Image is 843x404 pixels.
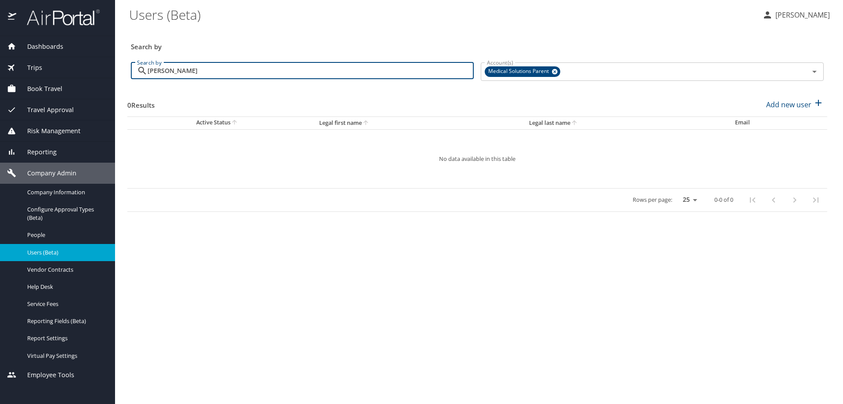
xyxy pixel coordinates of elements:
p: Add new user [766,99,811,110]
span: Trips [16,63,42,73]
p: Rows per page: [633,197,672,203]
span: Service Fees [27,300,104,308]
th: Legal last name [522,116,728,129]
span: Book Travel [16,84,62,94]
button: sort [570,119,579,127]
h3: Search by [131,36,824,52]
img: icon-airportal.png [8,9,17,26]
img: airportal-logo.png [17,9,100,26]
span: Configure Approval Types (Beta) [27,205,104,222]
p: No data available in this table [154,156,801,162]
span: Vendor Contracts [27,266,104,274]
button: sort [231,119,239,127]
span: People [27,231,104,239]
select: rows per page [676,193,700,207]
span: Reporting Fields (Beta) [27,317,104,325]
span: Company Admin [16,168,76,178]
span: Report Settings [27,334,104,342]
span: Dashboards [16,42,63,51]
div: Medical Solutions Parent [485,66,560,77]
span: Reporting [16,147,57,157]
th: Active Status [127,116,312,129]
h1: Users (Beta) [129,1,755,28]
th: Legal first name [312,116,522,129]
span: Company Information [27,188,104,197]
span: Users (Beta) [27,248,104,257]
p: [PERSON_NAME] [773,10,830,20]
span: Help Desk [27,283,104,291]
span: Medical Solutions Parent [485,67,554,76]
p: 0-0 of 0 [714,197,733,203]
button: [PERSON_NAME] [759,7,833,23]
table: User Search Table [127,116,827,212]
button: sort [362,119,371,127]
h3: 0 Results [127,95,155,110]
span: Travel Approval [16,105,74,115]
button: Add new user [763,95,827,114]
th: Email [728,116,827,129]
span: Virtual Pay Settings [27,352,104,360]
input: Search by name or email [148,62,474,79]
button: Open [808,66,821,78]
span: Risk Management [16,126,80,136]
span: Employee Tools [16,370,74,380]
